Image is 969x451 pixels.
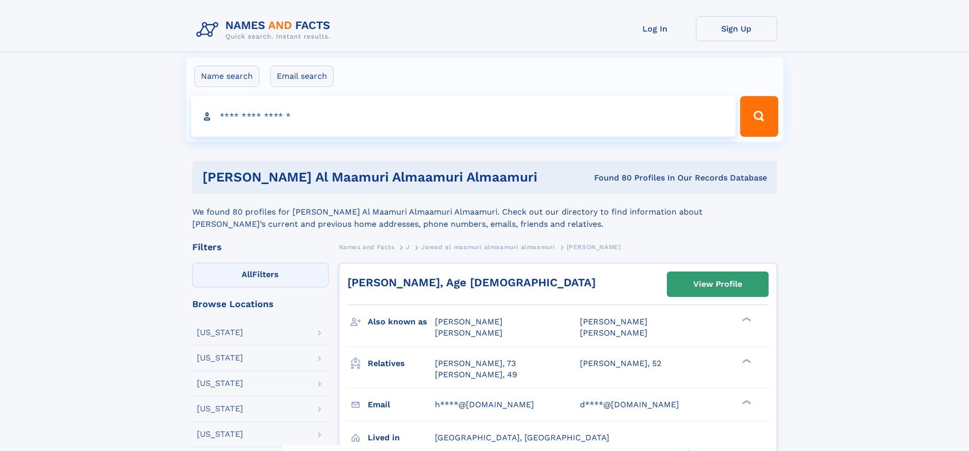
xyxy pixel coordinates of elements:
[197,354,243,362] div: [US_STATE]
[347,276,596,289] a: [PERSON_NAME], Age [DEMOGRAPHIC_DATA]
[192,299,329,309] div: Browse Locations
[435,317,503,326] span: [PERSON_NAME]
[567,244,621,251] span: [PERSON_NAME]
[194,66,259,87] label: Name search
[667,272,768,296] a: View Profile
[566,172,767,184] div: Found 80 Profiles In Our Records Database
[202,171,566,184] h1: [PERSON_NAME] Al Maamuri Almaamuri Almaamuri
[192,16,339,44] img: Logo Names and Facts
[435,369,517,380] a: [PERSON_NAME], 49
[740,316,752,323] div: ❯
[197,379,243,387] div: [US_STATE]
[192,194,777,230] div: We found 80 profiles for [PERSON_NAME] Al Maamuri Almaamuri Almaamuri. Check out our directory to...
[368,313,435,330] h3: Also known as
[339,240,395,253] a: Names and Facts
[580,358,661,369] a: [PERSON_NAME], 52
[192,263,329,287] label: Filters
[242,269,252,279] span: All
[693,273,742,296] div: View Profile
[740,357,752,364] div: ❯
[435,433,609,442] span: [GEOGRAPHIC_DATA], [GEOGRAPHIC_DATA]
[270,66,334,87] label: Email search
[421,240,555,253] a: Jawad al maamuri almaamuri almaamuri
[197,430,243,438] div: [US_STATE]
[740,399,752,405] div: ❯
[368,355,435,372] h3: Relatives
[191,96,736,137] input: search input
[696,16,777,41] a: Sign Up
[614,16,696,41] a: Log In
[740,96,778,137] button: Search Button
[580,317,648,326] span: [PERSON_NAME]
[197,405,243,413] div: [US_STATE]
[368,429,435,446] h3: Lived in
[406,240,410,253] a: J
[435,328,503,338] span: [PERSON_NAME]
[421,244,555,251] span: Jawad al maamuri almaamuri almaamuri
[197,328,243,337] div: [US_STATE]
[192,243,329,252] div: Filters
[368,396,435,413] h3: Email
[435,358,516,369] a: [PERSON_NAME], 73
[580,328,648,338] span: [PERSON_NAME]
[406,244,410,251] span: J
